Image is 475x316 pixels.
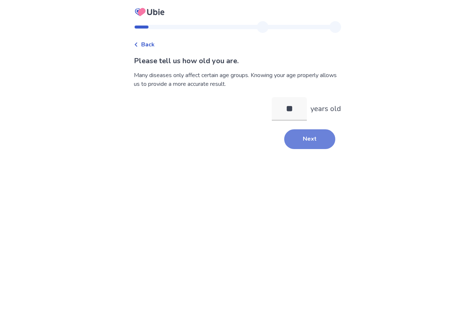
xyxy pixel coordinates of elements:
span: Back [141,40,155,49]
p: Please tell us how old you are. [134,56,341,66]
div: Many diseases only affect certain age groups. Knowing your age properly allows us to provide a mo... [134,71,341,88]
p: years old [310,103,341,114]
input: years old [272,97,307,121]
button: Next [284,129,335,149]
